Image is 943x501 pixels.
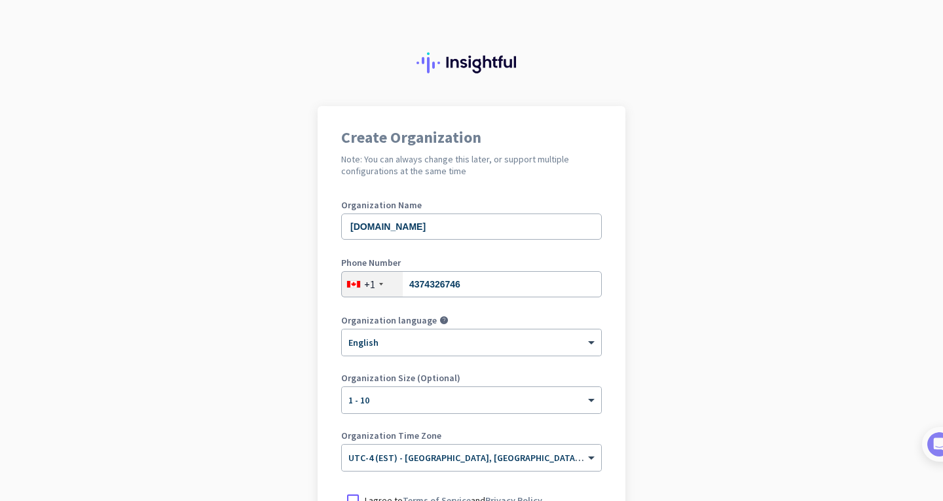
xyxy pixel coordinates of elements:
label: Organization Size (Optional) [341,373,602,382]
label: Organization language [341,316,437,325]
label: Organization Name [341,200,602,210]
img: Insightful [416,52,527,73]
h2: Note: You can always change this later, or support multiple configurations at the same time [341,153,602,177]
label: Phone Number [341,258,602,267]
input: 506-234-5678 [341,271,602,297]
h1: Create Organization [341,130,602,145]
div: +1 [364,278,375,291]
input: What is the name of your organization? [341,213,602,240]
label: Organization Time Zone [341,431,602,440]
i: help [439,316,449,325]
